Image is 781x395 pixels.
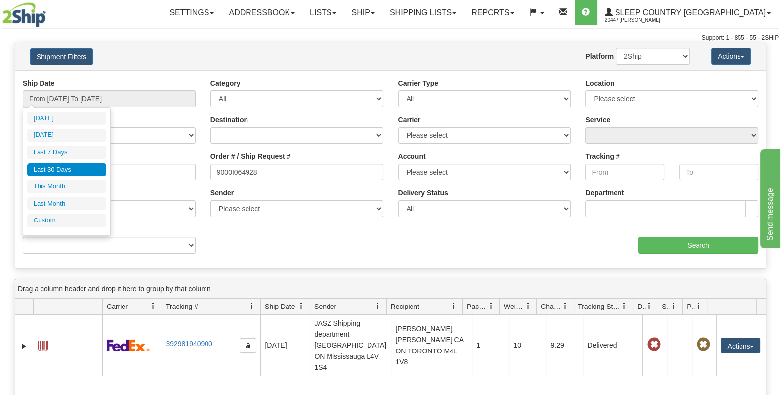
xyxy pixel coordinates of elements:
[293,298,310,314] a: Ship Date filter column settings
[310,315,391,376] td: JASZ Shipping department [GEOGRAPHIC_DATA] ON Mississauga L4V 1S4
[616,298,633,314] a: Tracking Status filter column settings
[244,298,260,314] a: Tracking # filter column settings
[711,48,751,65] button: Actions
[145,298,162,314] a: Carrier filter column settings
[210,188,234,198] label: Sender
[19,341,29,351] a: Expand
[638,237,758,254] input: Search
[690,298,707,314] a: Pickup Status filter column settings
[162,0,221,25] a: Settings
[585,151,619,161] label: Tracking #
[210,151,291,161] label: Order # / Ship Request #
[597,0,778,25] a: Sleep Country [GEOGRAPHIC_DATA] 2044 / [PERSON_NAME]
[265,302,295,311] span: Ship Date
[27,146,106,159] li: Last 7 Days
[662,302,670,311] span: Shipment Issues
[398,78,438,88] label: Carrier Type
[585,51,614,61] label: Platform
[210,78,241,88] label: Category
[15,279,766,299] div: grid grouping header
[641,298,658,314] a: Delivery Status filter column settings
[446,298,462,314] a: Recipient filter column settings
[27,129,106,142] li: [DATE]
[107,339,150,351] img: 2 - FedEx Express®
[585,164,664,180] input: From
[2,2,46,27] img: logo2044.jpg
[2,34,779,42] div: Support: 1 - 855 - 55 - 2SHIP
[585,78,614,88] label: Location
[398,188,448,198] label: Delivery Status
[687,302,695,311] span: Pickup Status
[166,340,212,348] a: 392981940900
[260,315,310,376] td: [DATE]
[583,315,642,376] td: Delivered
[27,112,106,125] li: [DATE]
[665,298,682,314] a: Shipment Issues filter column settings
[107,302,128,311] span: Carrier
[27,163,106,176] li: Last 30 Days
[472,315,509,376] td: 1
[27,180,106,193] li: This Month
[391,315,472,376] td: [PERSON_NAME] [PERSON_NAME] CA ON TORONTO M4L 1V8
[585,188,624,198] label: Department
[557,298,574,314] a: Charge filter column settings
[302,0,344,25] a: Lists
[166,302,198,311] span: Tracking #
[605,15,679,25] span: 2044 / [PERSON_NAME]
[240,338,256,353] button: Copy to clipboard
[637,302,646,311] span: Delivery Status
[504,302,525,311] span: Weight
[7,6,91,18] div: Send message
[758,147,780,248] iframe: chat widget
[546,315,583,376] td: 9.29
[483,298,499,314] a: Packages filter column settings
[210,115,248,125] label: Destination
[585,115,610,125] label: Service
[679,164,758,180] input: To
[464,0,522,25] a: Reports
[578,302,621,311] span: Tracking Status
[541,302,562,311] span: Charge
[509,315,546,376] td: 10
[467,302,488,311] span: Packages
[696,338,710,351] span: Pickup Not Assigned
[221,0,302,25] a: Addressbook
[520,298,536,314] a: Weight filter column settings
[613,8,766,17] span: Sleep Country [GEOGRAPHIC_DATA]
[398,115,421,125] label: Carrier
[344,0,382,25] a: Ship
[27,214,106,227] li: Custom
[647,338,660,351] span: Late
[27,197,106,211] li: Last Month
[721,338,760,353] button: Actions
[30,48,93,65] button: Shipment Filters
[38,337,48,352] a: Label
[398,151,426,161] label: Account
[370,298,386,314] a: Sender filter column settings
[314,302,336,311] span: Sender
[23,78,55,88] label: Ship Date
[391,302,419,311] span: Recipient
[382,0,464,25] a: Shipping lists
